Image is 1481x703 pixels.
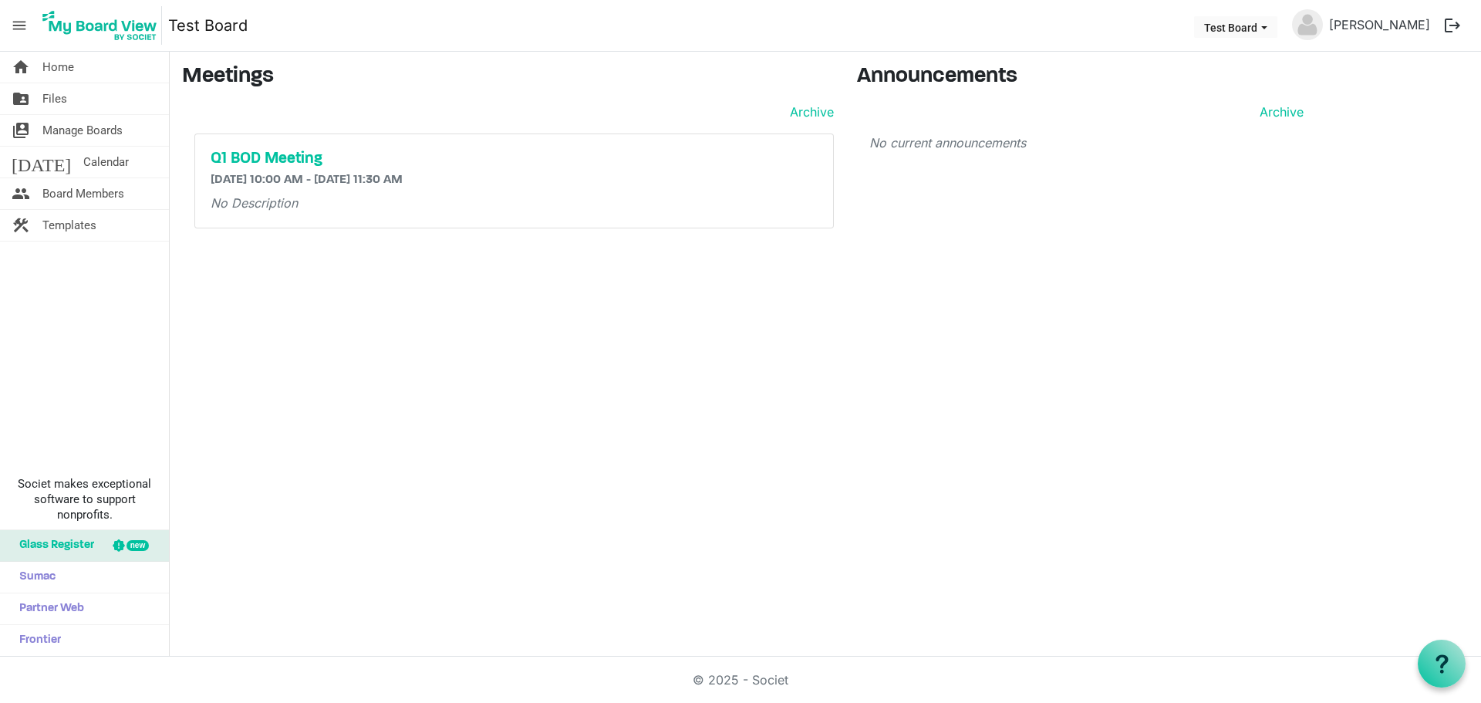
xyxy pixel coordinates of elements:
[12,593,84,624] span: Partner Web
[1292,9,1323,40] img: no-profile-picture.svg
[12,147,71,177] span: [DATE]
[12,210,30,241] span: construction
[5,11,34,40] span: menu
[869,134,1304,152] p: No current announcements
[857,64,1316,90] h3: Announcements
[784,103,834,121] a: Archive
[211,173,818,188] h6: [DATE] 10:00 AM - [DATE] 11:30 AM
[168,10,248,41] a: Test Board
[1194,16,1277,38] button: Test Board dropdownbutton
[1323,9,1436,40] a: [PERSON_NAME]
[12,115,30,146] span: switch_account
[7,476,162,522] span: Societ makes exceptional software to support nonprofits.
[182,64,834,90] h3: Meetings
[1253,103,1304,121] a: Archive
[127,540,149,551] div: new
[211,150,818,168] a: Q1 BOD Meeting
[693,672,788,688] a: © 2025 - Societ
[12,625,61,656] span: Frontier
[42,178,124,209] span: Board Members
[211,194,818,212] p: No Description
[42,115,123,146] span: Manage Boards
[42,83,67,114] span: Files
[1436,9,1469,42] button: logout
[83,147,129,177] span: Calendar
[12,83,30,114] span: folder_shared
[12,562,56,593] span: Sumac
[12,530,94,561] span: Glass Register
[42,52,74,83] span: Home
[42,210,96,241] span: Templates
[12,178,30,209] span: people
[38,6,168,45] a: My Board View Logo
[12,52,30,83] span: home
[38,6,162,45] img: My Board View Logo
